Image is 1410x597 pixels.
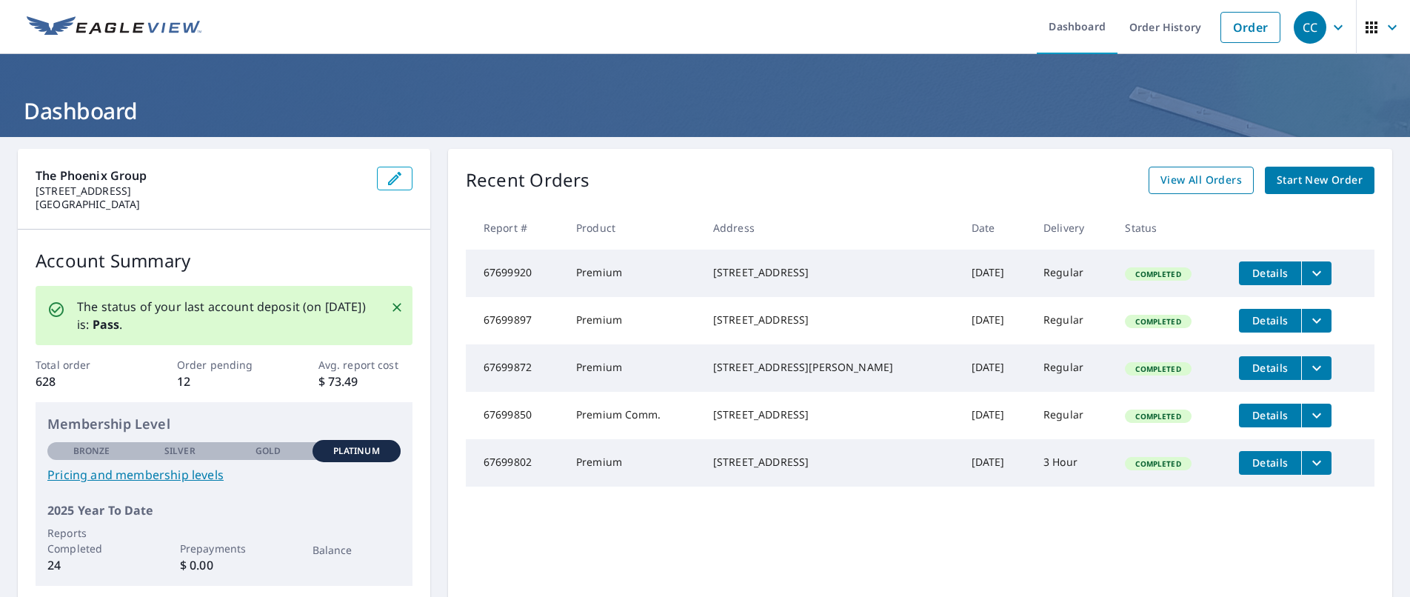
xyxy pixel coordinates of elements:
button: Close [387,298,407,317]
td: 67699850 [466,392,564,439]
td: [DATE] [960,297,1032,344]
p: Balance [313,542,401,558]
td: 67699897 [466,297,564,344]
th: Date [960,206,1032,250]
td: 3 Hour [1032,439,1113,487]
td: Premium [564,250,701,297]
div: [STREET_ADDRESS][PERSON_NAME] [713,360,948,375]
a: View All Orders [1149,167,1254,194]
span: Completed [1126,458,1189,469]
td: Premium Comm. [564,392,701,439]
span: View All Orders [1160,171,1242,190]
td: Premium [564,297,701,344]
span: Completed [1126,316,1189,327]
p: Reports Completed [47,525,136,556]
button: detailsBtn-67699872 [1239,356,1301,380]
p: [GEOGRAPHIC_DATA] [36,198,365,211]
span: Completed [1126,364,1189,374]
button: detailsBtn-67699920 [1239,261,1301,285]
td: [DATE] [960,439,1032,487]
p: Silver [164,444,196,458]
td: Regular [1032,344,1113,392]
a: Pricing and membership levels [47,466,401,484]
div: CC [1294,11,1326,44]
th: Report # [466,206,564,250]
p: Total order [36,357,130,373]
button: filesDropdownBtn-67699920 [1301,261,1332,285]
td: 67699802 [466,439,564,487]
div: [STREET_ADDRESS] [713,455,948,470]
p: $ 73.49 [318,373,412,390]
p: Recent Orders [466,167,590,194]
span: Completed [1126,411,1189,421]
td: [DATE] [960,344,1032,392]
p: 628 [36,373,130,390]
p: The status of your last account deposit (on [DATE]) is: . [77,298,372,333]
a: Order [1220,12,1280,43]
p: $ 0.00 [180,556,268,574]
th: Address [701,206,960,250]
td: Regular [1032,392,1113,439]
td: [DATE] [960,250,1032,297]
div: [STREET_ADDRESS] [713,313,948,327]
td: 67699872 [466,344,564,392]
p: Platinum [333,444,380,458]
p: The Phoenix Group [36,167,365,184]
p: Gold [255,444,281,458]
button: detailsBtn-67699897 [1239,309,1301,333]
td: Regular [1032,250,1113,297]
p: Account Summary [36,247,412,274]
p: [STREET_ADDRESS] [36,184,365,198]
p: Prepayments [180,541,268,556]
span: Completed [1126,269,1189,279]
td: Regular [1032,297,1113,344]
p: 2025 Year To Date [47,501,401,519]
div: [STREET_ADDRESS] [713,407,948,422]
p: Order pending [177,357,271,373]
span: Details [1248,408,1292,422]
button: filesDropdownBtn-67699897 [1301,309,1332,333]
td: Premium [564,344,701,392]
span: Start New Order [1277,171,1363,190]
td: [DATE] [960,392,1032,439]
th: Status [1113,206,1227,250]
span: Details [1248,456,1292,470]
span: Details [1248,313,1292,327]
p: Bronze [73,444,110,458]
span: Details [1248,361,1292,375]
p: 24 [47,556,136,574]
div: [STREET_ADDRESS] [713,265,948,280]
td: 67699920 [466,250,564,297]
th: Delivery [1032,206,1113,250]
h1: Dashboard [18,96,1392,126]
button: detailsBtn-67699850 [1239,404,1301,427]
button: filesDropdownBtn-67699802 [1301,451,1332,475]
button: detailsBtn-67699802 [1239,451,1301,475]
p: 12 [177,373,271,390]
button: filesDropdownBtn-67699872 [1301,356,1332,380]
td: Premium [564,439,701,487]
span: Details [1248,266,1292,280]
th: Product [564,206,701,250]
p: Membership Level [47,414,401,434]
img: EV Logo [27,16,201,39]
p: Avg. report cost [318,357,412,373]
a: Start New Order [1265,167,1374,194]
button: filesDropdownBtn-67699850 [1301,404,1332,427]
b: Pass [93,316,120,333]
